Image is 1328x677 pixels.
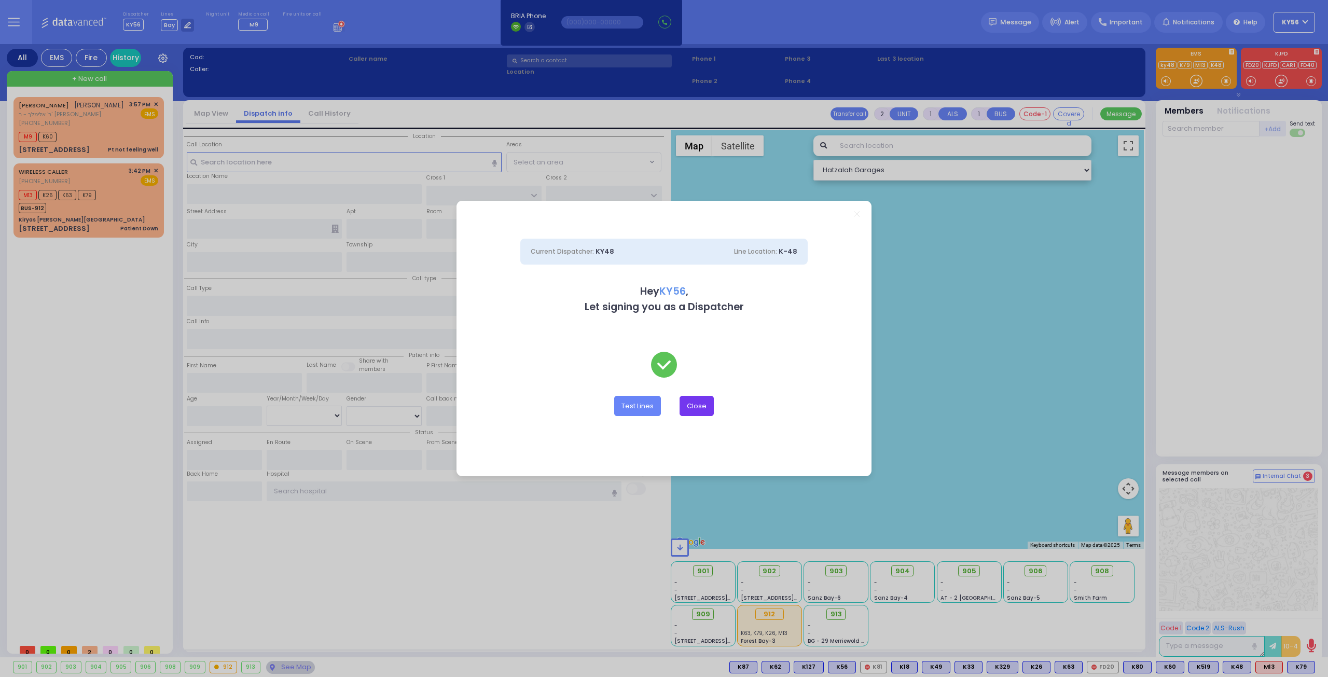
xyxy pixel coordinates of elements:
[659,284,686,298] span: KY56
[779,246,797,256] span: K-48
[596,246,614,256] span: KY48
[640,284,688,298] b: Hey ,
[734,247,777,256] span: Line Location:
[585,300,744,314] b: Let signing you as a Dispatcher
[680,396,714,416] button: Close
[531,247,594,256] span: Current Dispatcher:
[854,211,860,217] a: Close
[614,396,661,416] button: Test Lines
[651,352,677,378] img: check-green.svg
